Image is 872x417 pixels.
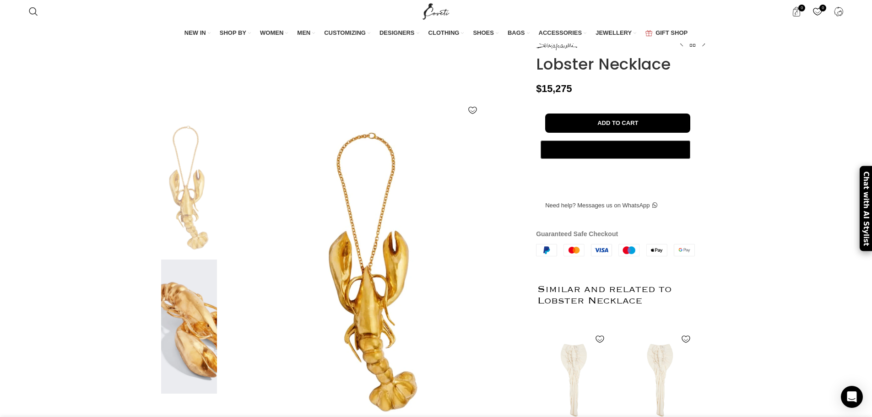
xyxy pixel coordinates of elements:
a: JEWELLERY [596,24,636,43]
a: MEN [297,24,315,43]
button: Add to cart [545,114,690,133]
bdi: 15,275 [536,83,572,94]
a: BAGS [508,24,530,43]
span: GIFT SHOP [655,29,688,37]
span: DESIGNERS [379,29,415,37]
span: CLOTHING [428,29,460,37]
iframe: Фрейм кнопок защищенного ускоренного оформления заказа [539,163,692,185]
img: GiftBag [645,30,652,36]
span: SHOES [473,29,494,37]
a: CUSTOMIZING [324,24,370,43]
button: Pay with GPay [541,141,690,159]
span: BAGS [508,29,525,37]
a: Need help? Messages us on WhatsApp [536,196,666,215]
a: WOMEN [260,24,288,43]
span: JEWELLERY [596,29,632,37]
a: NEW IN [184,24,211,43]
a: Site logo [421,7,451,15]
div: My Wishlist [808,2,827,21]
img: Schiaparelli [536,42,577,50]
a: SHOP BY [220,24,251,43]
span: $ [536,83,542,94]
span: CUSTOMIZING [324,29,366,37]
span: WOMEN [260,29,283,37]
span: ACCESSORIES [539,29,582,37]
a: 0 [787,2,806,21]
div: Main navigation [24,24,848,43]
a: DESIGNERS [379,24,419,43]
span: 0 [819,5,826,11]
img: guaranteed-safe-checkout-bordered.j [536,244,695,257]
a: CLOTHING [428,24,464,43]
a: Search [24,2,43,21]
a: 0 [808,2,827,21]
div: Open Intercom Messenger [841,386,863,408]
a: ACCESSORIES [539,24,587,43]
span: MEN [297,29,310,37]
span: 0 [798,5,805,11]
h2: Similar and related to Lobster Necklace [537,265,696,325]
strong: Guaranteed Safe Checkout [536,230,618,238]
a: GIFT SHOP [645,24,688,43]
h1: Lobster Necklace [536,55,709,74]
span: SHOP BY [220,29,246,37]
span: NEW IN [184,29,206,37]
a: SHOES [473,24,498,43]
img: schiaparelli jewelry [161,260,217,394]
